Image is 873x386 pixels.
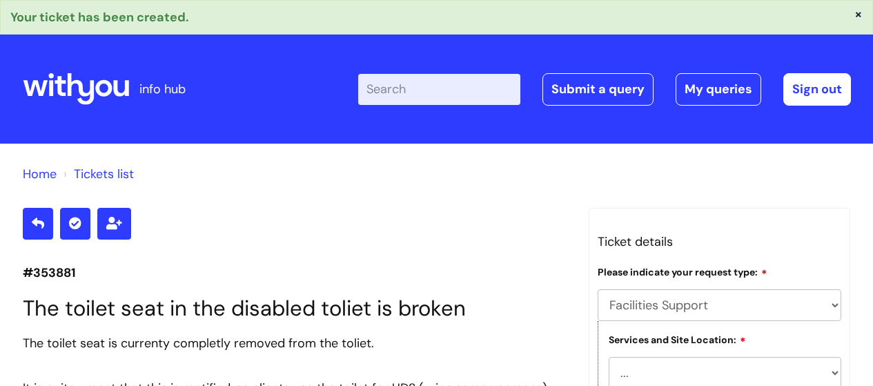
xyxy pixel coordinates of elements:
a: Tickets list [74,166,134,182]
p: info hub [139,78,186,100]
p: #353881 [23,262,568,284]
li: Solution home [23,163,57,185]
a: Submit a query [542,73,654,105]
a: Sign out [783,73,851,105]
input: Search [358,74,520,104]
div: The toilet seat is currenty completly removed from the toliet. [23,332,568,354]
li: Tickets list [60,163,134,185]
button: × [854,8,863,20]
h1: The toilet seat in the disabled toliet is broken [23,296,568,321]
label: Services and Site Location: [609,332,746,346]
h3: Ticket details [598,231,842,253]
a: Home [23,166,57,182]
label: Please indicate your request type: [598,264,767,278]
div: | - [358,73,851,105]
a: My queries [676,73,761,105]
